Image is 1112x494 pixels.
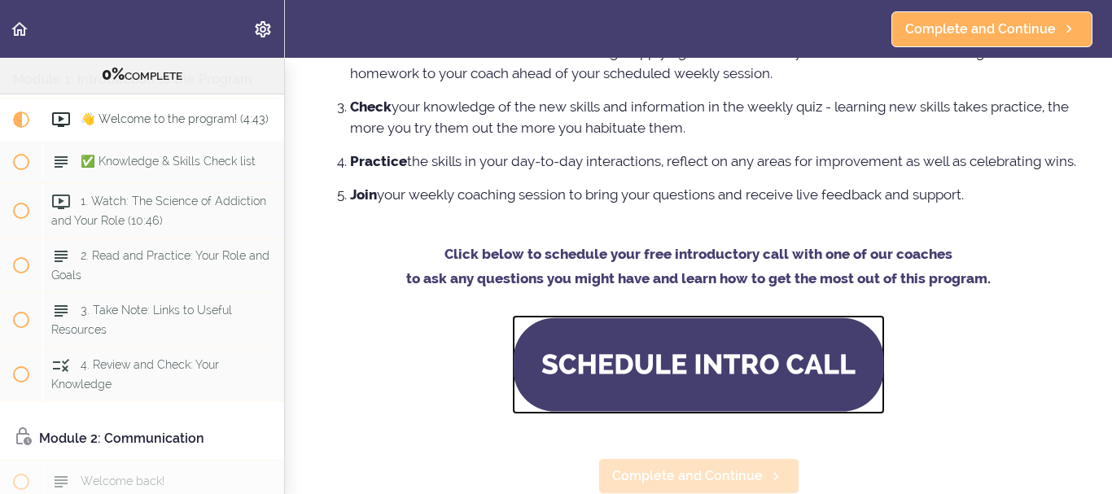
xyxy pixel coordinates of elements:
strong: Check [350,98,392,115]
img: N84GU8QkQ3a6BvxkrLsw_Schedule+Call.png [512,315,885,414]
a: Complete and Continue [598,458,799,494]
span: 3. Take Note: Links to Useful Resources [51,304,232,335]
li: your weekly coaching session to bring your questions and receive live feedback and support. [350,184,1079,205]
li: and fill out the worksheet to and begin applying the new skills to your situation, and email assi... [350,42,1079,84]
span: 0% [102,64,125,84]
span: 1. Watch: The Science of Addiction and Your Role (10:46) [51,195,266,226]
strong: Join [350,186,377,203]
svg: Settings Menu [253,20,273,39]
span: Welcome back! [81,474,164,487]
div: COMPLETE [20,64,264,85]
span: 👋 Welcome to the program! (4:43) [81,112,269,125]
span: 2. Read and Practice: Your Role and Goals [51,249,269,281]
strong: Practice [350,153,407,169]
li: your knowledge of the new skills and information in the weekly quiz - learning new skills takes p... [350,96,1079,138]
span: Complete and Continue [905,20,1056,39]
span: ✅ Knowledge & Skills Check list [81,155,256,168]
a: Complete and Continue [891,11,1092,47]
strong: Click below to schedule your free introductory call with one of our coaches to ask any questions ... [406,246,991,286]
span: 4. Review and Check: Your Knowledge [51,358,219,390]
svg: Back to course curriculum [10,20,29,39]
span: Complete and Continue [612,466,763,486]
li: the skills in your day-to-day interactions, reflect on any areas for improvement as well as celeb... [350,151,1079,172]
